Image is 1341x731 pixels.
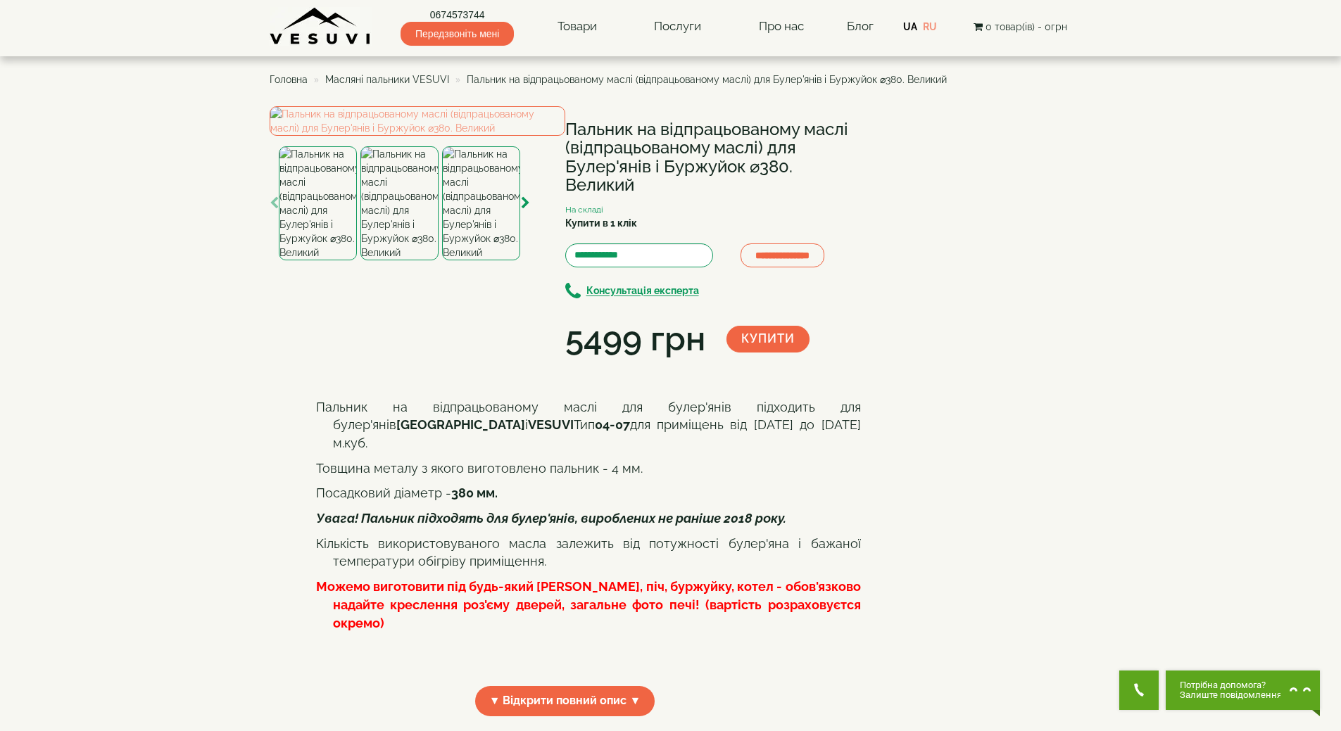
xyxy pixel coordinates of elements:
p: Пальник на відпрацьованому маслі для булер'янів підходить для булер'янів і Тип для приміщень від ... [333,398,861,452]
b: Консультація експерта [586,286,699,297]
img: Завод VESUVI [270,7,372,46]
span: Увага! Пальник підходять для булер'янів, вироблених не раніше 2018 року. [316,511,786,526]
button: Купити [726,326,810,352]
a: 0674573744 [401,8,514,22]
span: 0 товар(ів) - 0грн [986,21,1067,32]
span: Товщина металу з якого виготовлено пальник - 4 мм. [316,461,643,476]
p: Посадковий діаметр - [333,484,861,502]
a: Масляні пальники VESUVI [325,74,449,85]
span: ▼ Відкрити повний опис ▼ [475,686,655,716]
button: Chat button [1166,670,1320,710]
img: Пальник на відпрацьованому маслі (відпрацьованому маслі) для Булер'янів і Буржуйок ⌀380. Великий [279,146,357,260]
div: 5499 грн [565,315,705,363]
img: Пальник на відпрацьованому маслі (відпрацьованому маслі) для Булер'янів і Буржуйок ⌀380. Великий [442,146,520,260]
a: Головна [270,74,308,85]
a: Про нас [745,11,818,43]
small: На складі [565,205,603,215]
h1: Пальник на відпрацьованому маслі (відпрацьованому маслі) для Булер'янів і Буржуйок ⌀380. Великий [565,120,861,195]
a: RU [923,21,937,32]
a: Блог [847,19,874,33]
a: Товари [543,11,611,43]
b: 380 мм. [451,485,498,500]
span: Залиште повідомлення [1180,690,1282,700]
span: VESUVI [528,417,574,432]
a: Послуги [640,11,715,43]
span: Потрібна допомога? [1180,680,1282,690]
span: 04-07 [595,417,630,432]
button: 0 товар(ів) - 0грн [969,19,1071,34]
span: Передзвоніть мені [401,22,514,46]
a: UA [903,21,917,32]
img: Пальник на відпрацьованому маслі (відпрацьованому маслі) для Булер'янів і Буржуйок ⌀380. Великий [360,146,439,260]
button: Get Call button [1119,670,1159,710]
span: Пальник на відпрацьованому маслі (відпрацьованому маслі) для Булер'янів і Буржуйок ⌀380. Великий [467,74,947,85]
img: Пальник на відпрацьованому маслі (відпрацьованому маслі) для Булер'янів і Буржуйок ⌀380. Великий [270,106,565,136]
span: [GEOGRAPHIC_DATA] [396,417,525,432]
label: Купити в 1 клік [565,216,637,230]
: Кількість використовуваного масла залежить від потужності булер'яна і бажаної температури обігрів... [316,536,861,569]
b: Можемо виготовити під будь-який [PERSON_NAME], піч, буржуйку, котел - обов'язково надайте креслен... [316,579,861,630]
